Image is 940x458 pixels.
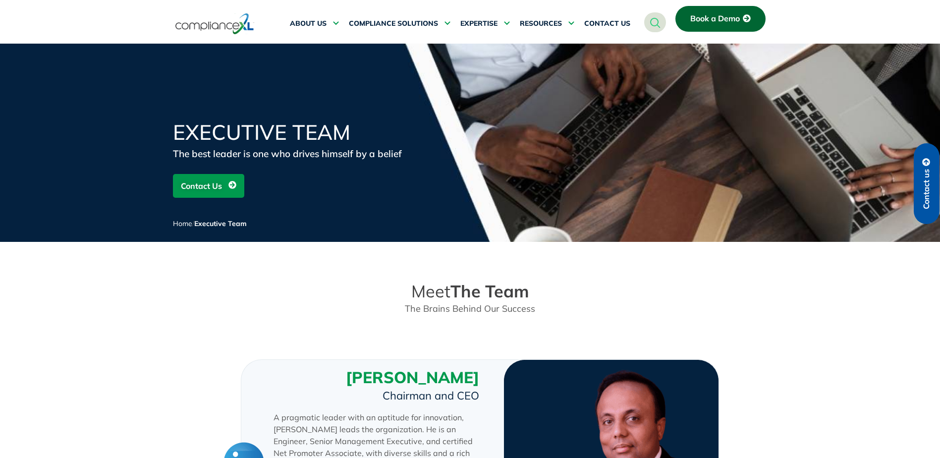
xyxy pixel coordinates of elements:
a: Contact us [914,143,940,224]
h3: [PERSON_NAME] [274,367,479,387]
img: logo-one.svg [175,12,254,35]
a: CONTACT US [584,12,630,36]
h1: Executive Team [173,122,411,143]
span: CONTACT US [584,19,630,28]
h2: Meet [178,282,763,301]
h5: Chairman and CEO [274,390,479,401]
span: EXPERTISE [460,19,498,28]
a: RESOURCES [520,12,574,36]
a: ABOUT US [290,12,339,36]
a: COMPLIANCE SOLUTIONS [349,12,450,36]
span: RESOURCES [520,19,562,28]
strong: The Team [450,281,529,302]
a: Contact Us [173,174,244,198]
span: Contact Us [181,176,222,195]
span: Book a Demo [690,14,740,23]
span: / [173,219,247,228]
a: EXPERTISE [460,12,510,36]
a: Home [173,219,192,228]
span: COMPLIANCE SOLUTIONS [349,19,438,28]
a: navsearch-button [644,12,666,32]
span: Executive Team [194,219,247,228]
span: Contact us [922,169,931,209]
span: ABOUT US [290,19,327,28]
a: Book a Demo [675,6,766,32]
p: The Brains Behind Our Success [178,303,763,315]
div: The best leader is one who drives himself by a belief [173,147,411,161]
